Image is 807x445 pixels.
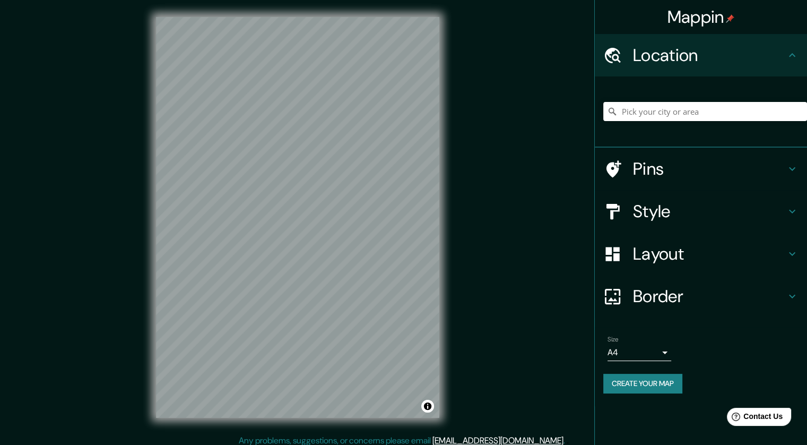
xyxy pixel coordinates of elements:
img: pin-icon.png [726,14,734,23]
div: Location [595,34,807,76]
h4: Layout [633,243,786,264]
h4: Border [633,286,786,307]
h4: Pins [633,158,786,179]
h4: Style [633,201,786,222]
label: Size [608,335,619,344]
button: Create your map [603,374,682,393]
canvas: Map [156,17,439,418]
div: A4 [608,344,671,361]
div: Layout [595,233,807,275]
div: Border [595,275,807,318]
div: Pins [595,148,807,190]
input: Pick your city or area [603,102,807,121]
h4: Location [633,45,786,66]
iframe: Help widget launcher [713,404,795,433]
div: Style [595,190,807,233]
h4: Mappin [667,6,735,28]
button: Toggle attribution [421,400,434,413]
